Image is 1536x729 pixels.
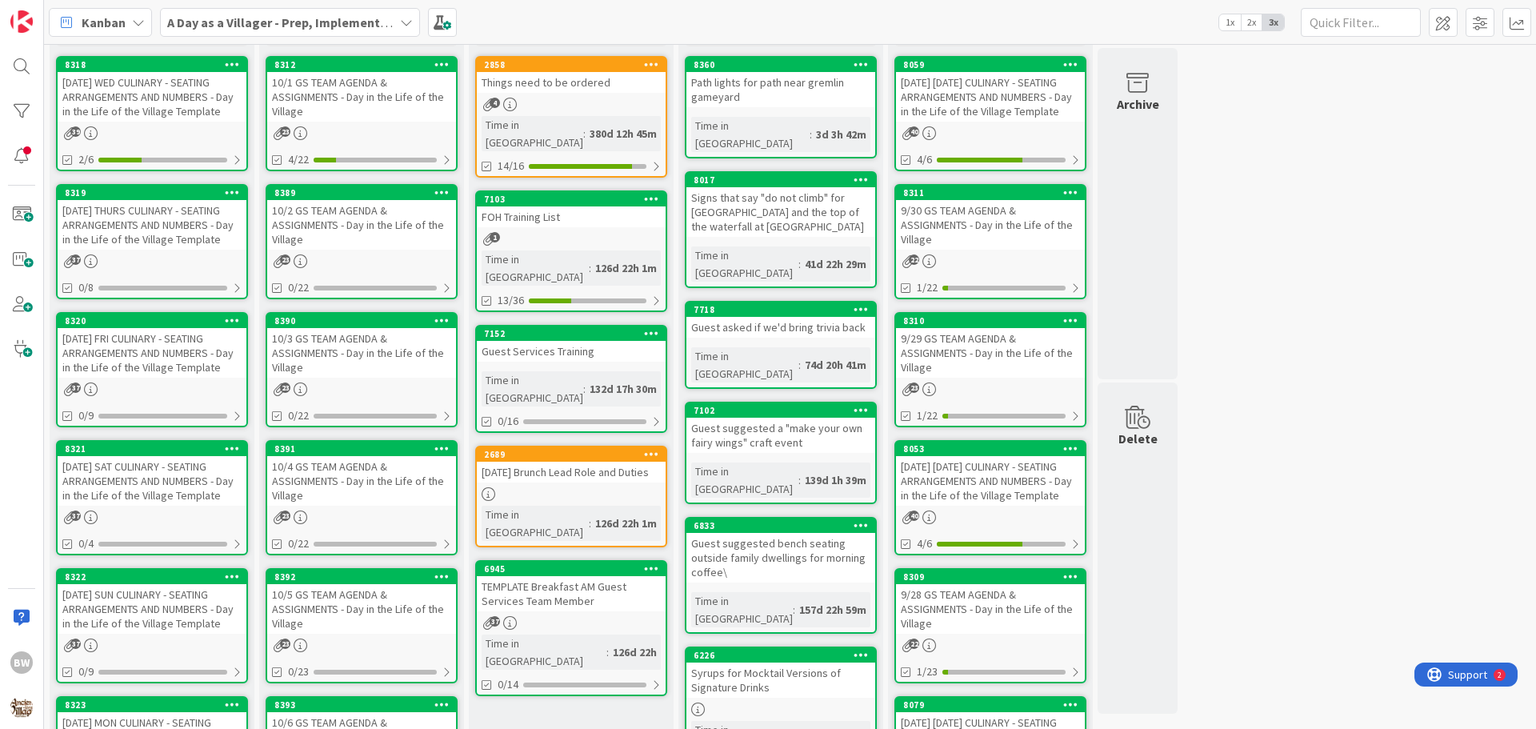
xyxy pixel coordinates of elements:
[477,326,666,362] div: 7152Guest Services Training
[686,302,875,317] div: 7718
[267,584,456,634] div: 10/5 GS TEAM AGENDA & ASSIGNMENTS - Day in the Life of the Village
[477,72,666,93] div: Things need to be ordered
[903,59,1085,70] div: 8059
[65,699,246,711] div: 8323
[691,463,798,498] div: Time in [GEOGRAPHIC_DATA]
[896,456,1085,506] div: [DATE] [DATE] CULINARY - SEATING ARRANGEMENTS AND NUMBERS - Day in the Life of the Village Template
[903,315,1085,326] div: 8310
[267,314,456,378] div: 839010/3 GS TEAM AGENDA & ASSIGNMENTS - Day in the Life of the Village
[484,194,666,205] div: 7103
[58,456,246,506] div: [DATE] SAT CULINARY - SEATING ARRANGEMENTS AND NUMBERS - Day in the Life of the Village Template
[477,562,666,576] div: 6945
[477,326,666,341] div: 7152
[896,314,1085,378] div: 83109/29 GS TEAM AGENDA & ASSIGNMENTS - Day in the Life of the Village
[917,663,938,680] span: 1/23
[477,562,666,611] div: 6945TEMPLATE Breakfast AM Guest Services Team Member
[896,186,1085,250] div: 83119/30 GS TEAM AGENDA & ASSIGNMENTS - Day in the Life of the Village
[694,304,875,315] div: 7718
[591,259,661,277] div: 126d 22h 1m
[1219,14,1241,30] span: 1x
[58,442,246,506] div: 8321[DATE] SAT CULINARY - SEATING ARRANGEMENTS AND NUMBERS - Day in the Life of the Village Template
[58,58,246,72] div: 8318
[267,698,456,712] div: 8393
[58,200,246,250] div: [DATE] THURS CULINARY - SEATING ARRANGEMENTS AND NUMBERS - Day in the Life of the Village Template
[78,407,94,424] span: 0/9
[477,206,666,227] div: FOH Training List
[686,519,875,533] div: 6833
[793,601,795,619] span: :
[694,520,875,531] div: 6833
[801,255,870,273] div: 41d 22h 29m
[267,200,456,250] div: 10/2 GS TEAM AGENDA & ASSIGNMENTS - Day in the Life of the Village
[70,639,81,649] span: 37
[280,639,290,649] span: 23
[606,643,609,661] span: :
[686,58,875,72] div: 8360
[801,356,870,374] div: 74d 20h 41m
[583,380,586,398] span: :
[686,403,875,418] div: 7102
[477,462,666,483] div: [DATE] Brunch Lead Role and Duties
[83,6,87,19] div: 2
[903,443,1085,455] div: 8053
[274,443,456,455] div: 8391
[477,192,666,227] div: 7103FOH Training List
[267,186,456,250] div: 838910/2 GS TEAM AGENDA & ASSIGNMENTS - Day in the Life of the Village
[917,151,932,168] span: 4/6
[267,570,456,584] div: 8392
[70,254,81,265] span: 37
[686,317,875,338] div: Guest asked if we'd bring trivia back
[10,10,33,33] img: Visit kanbanzone.com
[498,413,518,430] span: 0/16
[798,255,801,273] span: :
[482,116,583,151] div: Time in [GEOGRAPHIC_DATA]
[896,570,1085,584] div: 8309
[490,232,500,242] span: 1
[589,259,591,277] span: :
[58,698,246,712] div: 8323
[903,187,1085,198] div: 8311
[896,442,1085,456] div: 8053
[498,676,518,693] span: 0/14
[267,570,456,634] div: 839210/5 GS TEAM AGENDA & ASSIGNMENTS - Day in the Life of the Village
[917,279,938,296] span: 1/22
[694,405,875,416] div: 7102
[477,58,666,72] div: 2858
[65,187,246,198] div: 8319
[477,447,666,462] div: 2689
[1241,14,1262,30] span: 2x
[896,328,1085,378] div: 9/29 GS TEAM AGENDA & ASSIGNMENTS - Day in the Life of the Village
[903,571,1085,583] div: 8309
[267,442,456,456] div: 8391
[267,328,456,378] div: 10/3 GS TEAM AGENDA & ASSIGNMENTS - Day in the Life of the Village
[288,535,309,552] span: 0/22
[810,126,812,143] span: :
[280,254,290,265] span: 23
[903,699,1085,711] div: 8079
[70,511,81,521] span: 37
[274,315,456,326] div: 8390
[686,173,875,237] div: 8017Signs that say "do not climb" for [GEOGRAPHIC_DATA] and the top of the waterfall at [GEOGRAPH...
[78,151,94,168] span: 2/6
[686,519,875,583] div: 6833Guest suggested bench seating outside family dwellings for morning coffee\
[477,58,666,93] div: 2858Things need to be ordered
[58,314,246,378] div: 8320[DATE] FRI CULINARY - SEATING ARRANGEMENTS AND NUMBERS - Day in the Life of the Village Template
[82,13,126,32] span: Kanban
[909,639,919,649] span: 22
[477,447,666,483] div: 2689[DATE] Brunch Lead Role and Duties
[917,535,932,552] span: 4/6
[58,186,246,250] div: 8319[DATE] THURS CULINARY - SEATING ARRANGEMENTS AND NUMBERS - Day in the Life of the Village Tem...
[686,302,875,338] div: 7718Guest asked if we'd bring trivia back
[686,648,875,698] div: 6226Syrups for Mocktail Versions of Signature Drinks
[280,126,290,137] span: 23
[896,698,1085,712] div: 8079
[267,456,456,506] div: 10/4 GS TEAM AGENDA & ASSIGNMENTS - Day in the Life of the Village
[70,383,81,393] span: 37
[280,383,290,393] span: 23
[896,314,1085,328] div: 8310
[10,651,33,674] div: BW
[78,663,94,680] span: 0/9
[686,403,875,453] div: 7102Guest suggested a "make your own fairy wings" craft event
[288,663,309,680] span: 0/23
[482,250,589,286] div: Time in [GEOGRAPHIC_DATA]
